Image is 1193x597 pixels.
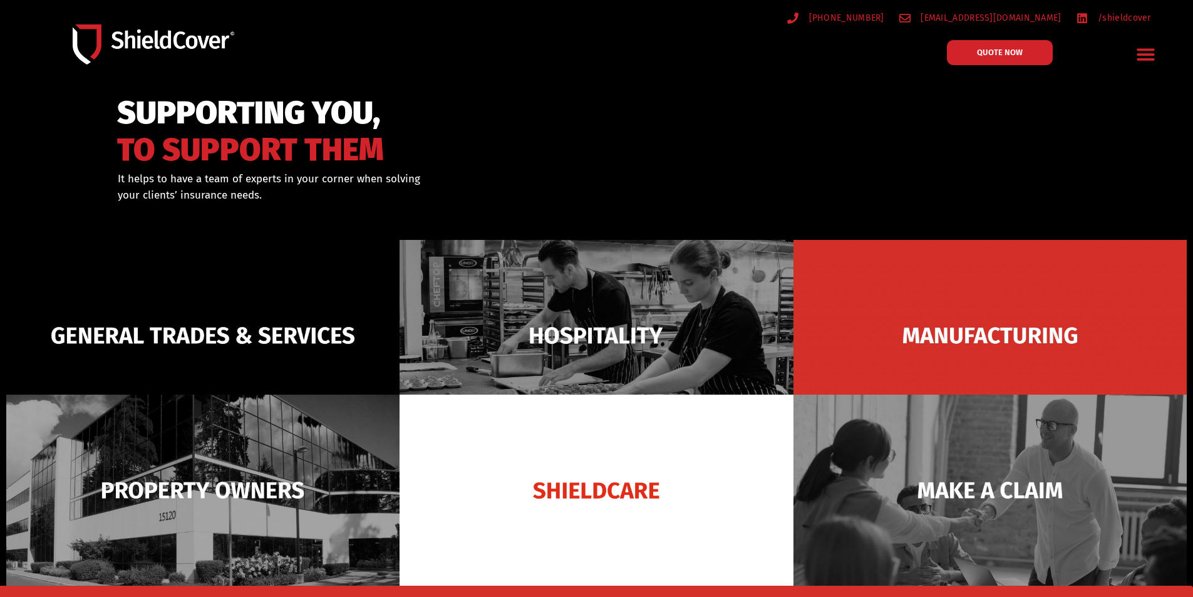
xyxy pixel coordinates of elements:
span: [EMAIL_ADDRESS][DOMAIN_NAME] [917,10,1061,26]
div: Menu Toggle [1132,39,1161,69]
a: [EMAIL_ADDRESS][DOMAIN_NAME] [899,10,1061,26]
span: SUPPORTING YOU, [117,100,384,126]
span: /shieldcover [1095,10,1151,26]
a: QUOTE NOW [947,40,1053,65]
img: Shield-Cover-Underwriting-Australia-logo-full [73,24,234,64]
span: QUOTE NOW [977,48,1023,56]
a: /shieldcover [1077,10,1151,26]
div: It helps to have a team of experts in your corner when solving [118,171,661,203]
a: [PHONE_NUMBER] [787,10,884,26]
span: [PHONE_NUMBER] [806,10,884,26]
p: your clients’ insurance needs. [118,187,661,204]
